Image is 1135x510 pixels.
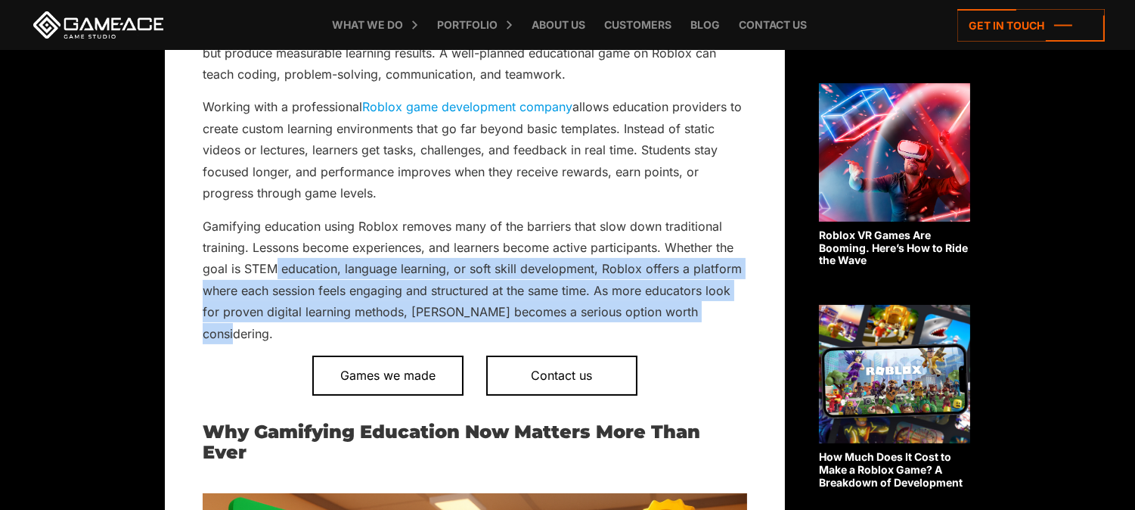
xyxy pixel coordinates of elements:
a: Roblox VR Games Are Booming. Here’s How to Ride the Wave [819,83,970,267]
img: Related [819,83,970,222]
p: Gamifying education using Roblox removes many of the barriers that slow down traditional training... [203,216,747,345]
a: Contact us [486,356,637,395]
a: How Much Does It Cost to Make a Roblox Game? A Breakdown of Development [819,305,970,489]
a: Roblox game development company [362,99,572,114]
img: Related [819,305,970,443]
a: Get in touch [957,9,1105,42]
h2: Why Gamifying Education Now Matters More Than Ever [203,422,747,462]
a: Games we made [312,356,464,395]
p: Working with a professional allows education providers to create custom learning environments tha... [203,96,747,204]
